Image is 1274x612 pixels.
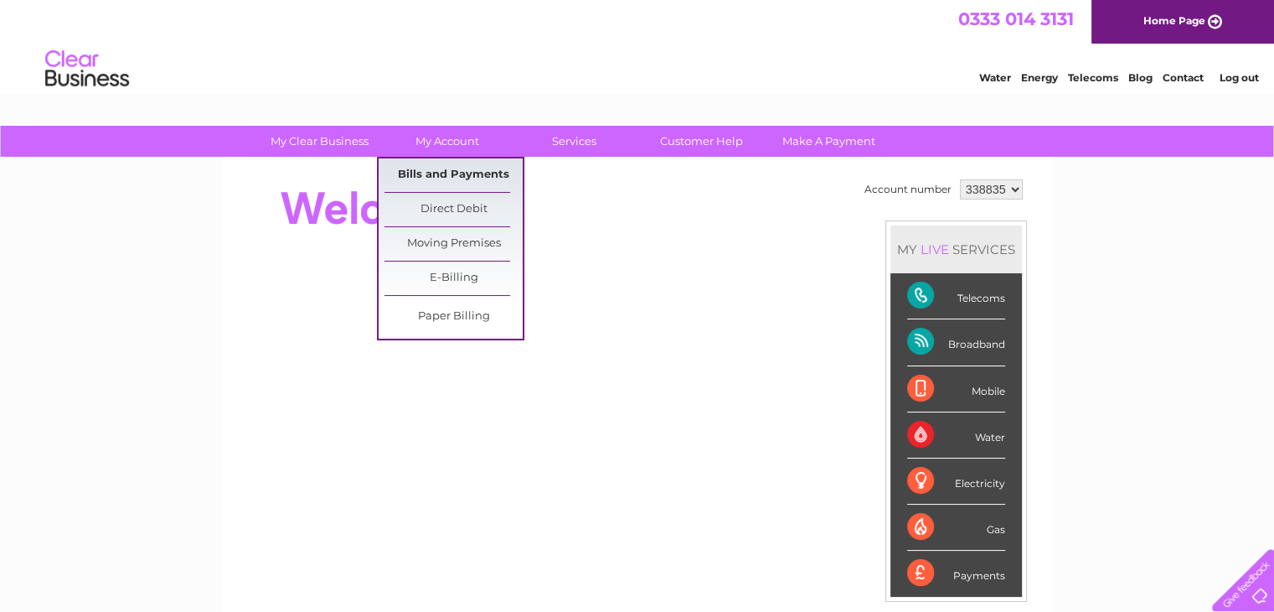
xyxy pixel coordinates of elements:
a: Blog [1128,71,1153,84]
div: Broadband [907,319,1005,366]
div: Telecoms [907,273,1005,319]
div: Clear Business is a trading name of Verastar Limited (registered in [GEOGRAPHIC_DATA] No. 3667643... [242,9,1034,81]
div: LIVE [917,241,952,257]
a: Services [505,126,643,157]
a: Water [979,71,1011,84]
a: Log out [1219,71,1258,84]
a: Bills and Payments [384,158,523,192]
a: Direct Debit [384,193,523,226]
div: Payments [907,551,1005,596]
a: 0333 014 3131 [958,8,1074,29]
a: Paper Billing [384,300,523,334]
a: E-Billing [384,262,523,295]
div: Mobile [907,366,1005,412]
td: Account number [860,175,956,204]
div: Electricity [907,459,1005,505]
a: Customer Help [632,126,771,157]
div: Water [907,412,1005,459]
a: My Clear Business [250,126,389,157]
a: Make A Payment [760,126,898,157]
div: Gas [907,505,1005,551]
a: Energy [1021,71,1058,84]
div: MY SERVICES [890,226,1022,273]
a: Moving Premises [384,227,523,261]
a: Contact [1163,71,1204,84]
a: My Account [378,126,516,157]
img: logo.png [44,44,130,95]
a: Telecoms [1068,71,1118,84]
